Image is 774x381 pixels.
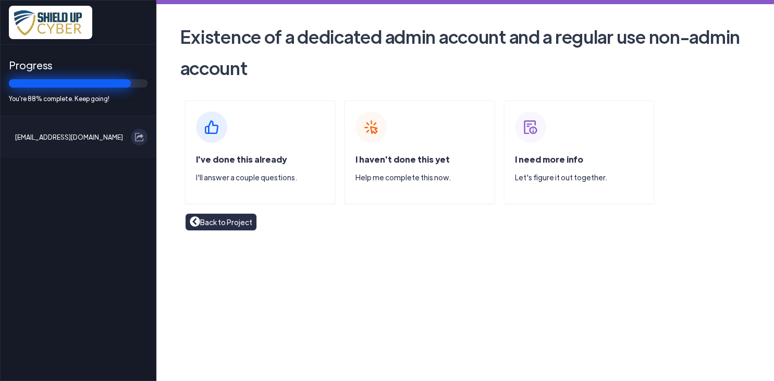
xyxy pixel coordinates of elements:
p: I'll answer a couple questions. [196,172,335,183]
img: shield-up-not-done.svg [355,112,387,143]
img: shield-up-already-done.svg [196,112,227,143]
span: [EMAIL_ADDRESS][DOMAIN_NAME] [15,129,123,145]
span: You're 88% complete. Keep going! [9,94,148,103]
img: exit.svg [135,133,143,141]
a: Back to Project [190,216,252,228]
span: I've done this already [196,154,287,165]
img: Back to Project [190,216,200,227]
h2: Existence of a dedicated admin account and a regular use non-admin account [176,21,755,83]
p: Let's figure it out together. [515,172,654,183]
span: I need more info [515,154,583,165]
img: shield-up-cannot-complete.svg [515,112,546,143]
span: I haven't done this yet [355,154,450,165]
button: Log out [131,129,148,145]
p: Help me complete this now. [355,172,494,183]
img: x7pemu0IxLxkcbZJZdzx2HwkaHwO9aaLS0XkQIJL.png [9,6,92,39]
span: Progress [9,57,148,73]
